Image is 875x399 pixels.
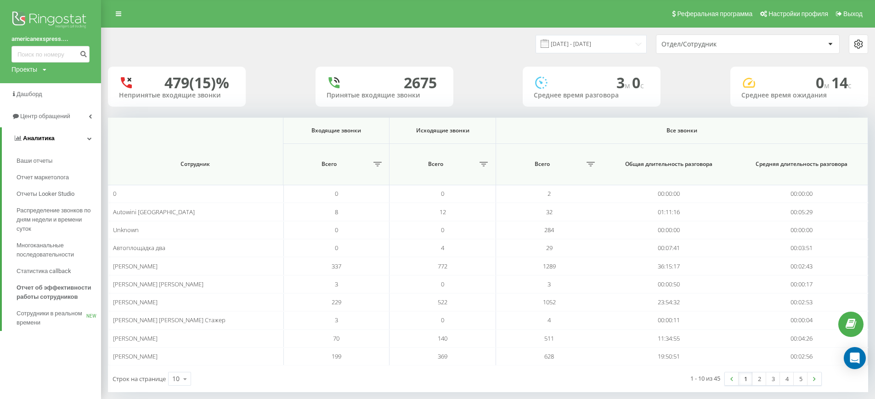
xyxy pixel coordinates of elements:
[844,347,866,369] div: Open Intercom Messenger
[17,279,101,305] a: Отчет об эффективности работы сотрудников
[746,160,857,168] span: Средняя длительность разговора
[544,334,554,342] span: 511
[735,348,868,365] td: 00:02:56
[794,372,807,385] a: 5
[735,293,868,311] td: 00:02:53
[17,206,96,234] span: Распределение звонков по дням недели и времени суток
[335,316,338,324] span: 3
[11,9,90,32] img: Ringostat logo
[17,202,101,237] a: Распределение звонков по дням недели и времени суток
[768,10,828,17] span: Настройки профиля
[113,226,139,234] span: Unknown
[119,91,235,99] div: Непринятые входящие звонки
[438,352,447,360] span: 369
[17,309,86,327] span: Сотрудники в реальном времени
[164,74,229,91] div: 479 (15)%
[640,80,644,91] span: c
[113,280,203,288] span: [PERSON_NAME] [PERSON_NAME]
[17,156,52,165] span: Ваши отчеты
[544,352,554,360] span: 628
[441,244,444,252] span: 4
[602,203,735,221] td: 01:11:16
[288,160,371,168] span: Всего
[602,275,735,293] td: 00:00:50
[501,160,583,168] span: Всего
[17,241,96,259] span: Многоканальные последовательности
[677,10,752,17] span: Реферальная программа
[335,280,338,288] span: 3
[602,293,735,311] td: 23:54:32
[17,263,101,279] a: Статистика callback
[293,127,379,134] span: Входящие звонки
[332,352,341,360] span: 199
[327,91,442,99] div: Принятые входящие звонки
[113,298,158,306] span: [PERSON_NAME]
[546,208,553,216] span: 32
[332,262,341,270] span: 337
[113,316,226,324] span: [PERSON_NAME] [PERSON_NAME] Стажер
[399,127,486,134] span: Исходящие звонки
[739,372,752,385] a: 1
[113,244,165,252] span: Автоплощадка два
[17,173,69,182] span: Отчет маркетолога
[735,330,868,348] td: 00:04:26
[11,65,37,74] div: Проекты
[690,374,720,383] div: 1 - 10 из 45
[17,153,101,169] a: Ваши отчеты
[17,267,71,276] span: Статистика callback
[172,374,180,383] div: 10
[335,189,338,198] span: 0
[23,135,55,142] span: Аналитика
[546,244,553,252] span: 29
[440,208,446,216] span: 12
[780,372,794,385] a: 4
[766,372,780,385] a: 3
[441,226,444,234] span: 0
[20,113,70,120] span: Центр обращений
[661,40,771,48] div: Отдел/Сотрудник
[441,316,444,324] span: 0
[602,311,735,329] td: 00:00:11
[438,298,447,306] span: 522
[332,298,341,306] span: 229
[441,189,444,198] span: 0
[17,305,101,331] a: Сотрудники в реальном времениNEW
[394,160,477,168] span: Всего
[831,73,852,92] span: 14
[113,334,158,342] span: [PERSON_NAME]
[113,262,158,270] span: [PERSON_NAME]
[17,237,101,263] a: Многоканальные последовательности
[438,334,447,342] span: 140
[625,80,632,91] span: м
[602,185,735,203] td: 00:00:00
[543,298,556,306] span: 1052
[848,80,852,91] span: c
[602,257,735,275] td: 36:15:17
[113,375,166,383] span: Строк на странице
[11,46,90,63] input: Поиск по номеру
[335,244,338,252] span: 0
[752,372,766,385] a: 2
[335,226,338,234] span: 0
[17,189,74,199] span: Отчеты Looker Studio
[113,189,116,198] span: 0
[741,91,857,99] div: Среднее время ожидания
[735,257,868,275] td: 00:02:43
[735,203,868,221] td: 00:05:29
[548,316,551,324] span: 4
[441,280,444,288] span: 0
[602,221,735,239] td: 00:00:00
[121,160,270,168] span: Сотрудник
[17,283,96,302] span: Отчет об эффективности работы сотрудников
[113,352,158,360] span: [PERSON_NAME]
[735,185,868,203] td: 00:00:00
[616,73,632,92] span: 3
[544,226,554,234] span: 284
[17,169,101,186] a: Отчет маркетолога
[548,280,551,288] span: 3
[632,73,644,92] span: 0
[438,262,447,270] span: 772
[11,34,90,44] a: americanexspress....
[113,208,195,216] span: Autowini [GEOGRAPHIC_DATA]
[543,262,556,270] span: 1289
